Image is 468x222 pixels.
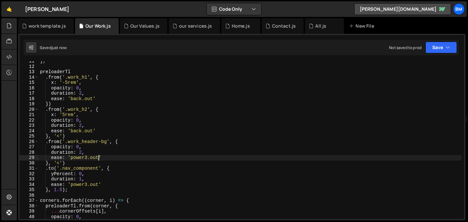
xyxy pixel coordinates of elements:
div: 40 [19,214,39,220]
div: 33 [19,176,39,182]
div: 20 [19,107,39,112]
div: 39 [19,209,39,214]
div: 18 [19,96,39,102]
div: 28 [19,150,39,155]
div: 27 [19,144,39,150]
a: bm [453,3,465,15]
div: 23 [19,123,39,128]
div: just now [51,45,67,50]
div: our services.js [179,23,212,29]
div: Our Work.js [85,23,111,29]
button: Code Only [207,3,261,15]
div: Saved [40,45,67,50]
div: 25 [19,134,39,139]
div: Contact.js [272,23,296,29]
div: Not saved to prod [389,45,422,50]
button: Save [425,42,457,53]
div: Home.js [232,23,250,29]
a: [PERSON_NAME][DOMAIN_NAME] [354,3,451,15]
div: 37 [19,198,39,203]
div: 29 [19,155,39,161]
div: 19 [19,101,39,107]
div: 24 [19,128,39,134]
div: 36 [19,193,39,198]
div: 22 [19,118,39,123]
div: Our Values.js [130,23,160,29]
div: 15 [19,80,39,85]
div: 30 [19,161,39,166]
div: 34 [19,182,39,188]
div: [PERSON_NAME] [25,5,69,13]
div: 26 [19,139,39,145]
div: 11 [19,59,39,64]
div: All.js [315,23,326,29]
div: 31 [19,166,39,171]
div: 17 [19,91,39,96]
div: work template.js [29,23,66,29]
div: 14 [19,75,39,80]
a: 🤙 [1,1,17,17]
div: New File [349,23,376,29]
div: 35 [19,187,39,193]
div: 16 [19,85,39,91]
div: 38 [19,203,39,209]
div: 13 [19,69,39,75]
div: 32 [19,171,39,177]
div: 12 [19,64,39,70]
div: 21 [19,112,39,118]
